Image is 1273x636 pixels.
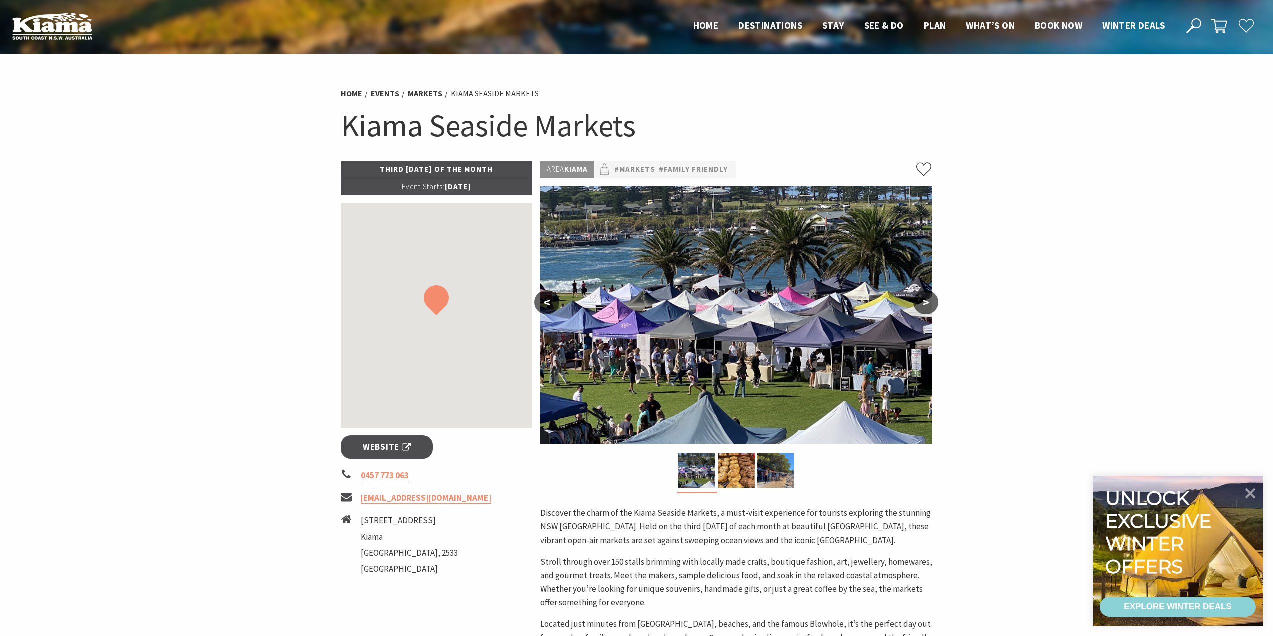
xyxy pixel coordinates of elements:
img: Kiama Logo [12,12,92,40]
p: Stroll through over 150 stalls brimming with locally made crafts, boutique fashion, art, jeweller... [540,555,932,610]
a: #Markets [614,163,655,176]
div: EXPLORE WINTER DEALS [1124,597,1231,617]
li: Kiama Seaside Markets [451,87,539,100]
span: See & Do [864,19,904,31]
span: What’s On [966,19,1015,31]
a: 0457 773 063 [361,470,409,481]
span: Destinations [738,19,802,31]
span: Plan [924,19,946,31]
a: EXPLORE WINTER DEALS [1100,597,1256,617]
a: Website [341,435,433,459]
span: Event Starts: [402,182,445,191]
span: Book now [1035,19,1082,31]
li: [STREET_ADDRESS] [361,514,458,527]
span: Website [363,440,411,454]
a: Home [341,88,362,99]
img: Kiama Seaside Market [678,453,715,488]
li: Kiama [361,530,458,544]
a: #Family Friendly [659,163,728,176]
a: Markets [408,88,442,99]
nav: Main Menu [683,18,1175,34]
p: Kiama [540,161,594,178]
span: Home [693,19,719,31]
h1: Kiama Seaside Markets [341,105,933,146]
span: Area [547,164,564,174]
li: [GEOGRAPHIC_DATA], 2533 [361,546,458,560]
img: Kiama Seaside Market [540,186,932,444]
p: [DATE] [341,178,533,195]
a: [EMAIL_ADDRESS][DOMAIN_NAME] [361,492,491,504]
a: Events [371,88,399,99]
span: Stay [822,19,844,31]
button: < [534,290,559,314]
li: [GEOGRAPHIC_DATA] [361,562,458,576]
p: Third [DATE] of the Month [341,161,533,178]
button: > [913,290,938,314]
span: Winter Deals [1102,19,1165,31]
p: Discover the charm of the Kiama Seaside Markets, a must-visit experience for tourists exploring t... [540,506,932,547]
div: Unlock exclusive winter offers [1105,487,1216,578]
img: Market ptoduce [718,453,755,488]
img: market photo [757,453,794,488]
